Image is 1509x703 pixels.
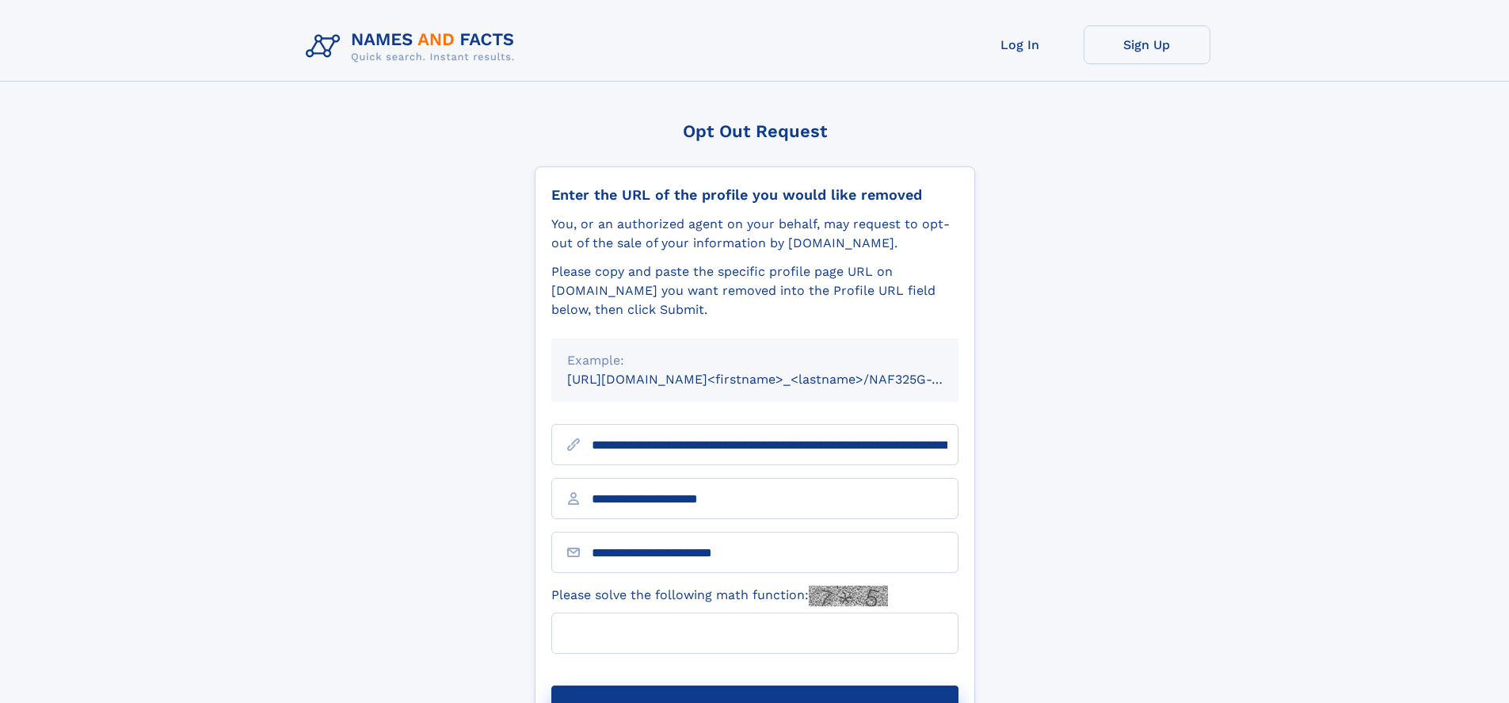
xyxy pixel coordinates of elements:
div: Please copy and paste the specific profile page URL on [DOMAIN_NAME] you want removed into the Pr... [551,262,958,319]
a: Log In [957,25,1084,64]
div: You, or an authorized agent on your behalf, may request to opt-out of the sale of your informatio... [551,215,958,253]
div: Enter the URL of the profile you would like removed [551,186,958,204]
a: Sign Up [1084,25,1210,64]
img: Logo Names and Facts [299,25,528,68]
div: Example: [567,351,943,370]
div: Opt Out Request [535,121,975,141]
small: [URL][DOMAIN_NAME]<firstname>_<lastname>/NAF325G-xxxxxxxx [567,372,989,387]
label: Please solve the following math function: [551,586,888,606]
